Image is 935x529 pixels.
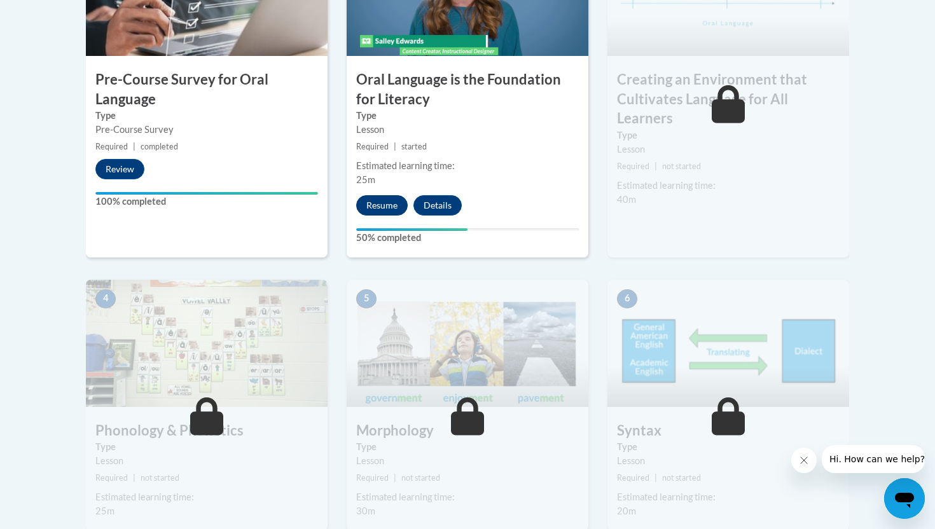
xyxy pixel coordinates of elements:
[95,454,318,468] div: Lesson
[617,505,636,516] span: 20m
[654,161,657,171] span: |
[617,142,840,156] div: Lesson
[356,473,389,483] span: Required
[617,473,649,483] span: Required
[95,440,318,454] label: Type
[822,445,925,473] iframe: Message from company
[95,289,116,308] span: 4
[347,280,588,407] img: Course Image
[617,128,840,142] label: Type
[356,505,375,516] span: 30m
[356,159,579,173] div: Estimated learning time:
[347,421,588,441] h3: Morphology
[356,142,389,151] span: Required
[617,454,840,468] div: Lesson
[95,473,128,483] span: Required
[356,174,375,185] span: 25m
[607,280,849,407] img: Course Image
[617,194,636,205] span: 40m
[95,159,144,179] button: Review
[347,70,588,109] h3: Oral Language is the Foundation for Literacy
[413,195,462,216] button: Details
[791,448,817,473] iframe: Close message
[654,473,657,483] span: |
[617,179,840,193] div: Estimated learning time:
[617,440,840,454] label: Type
[133,142,135,151] span: |
[86,421,328,441] h3: Phonology & Phonetics
[401,142,427,151] span: started
[356,231,579,245] label: 50% completed
[401,473,440,483] span: not started
[86,280,328,407] img: Course Image
[95,195,318,209] label: 100% completed
[356,454,579,468] div: Lesson
[141,142,178,151] span: completed
[607,70,849,128] h3: Creating an Environment that Cultivates Language for All Learners
[133,473,135,483] span: |
[356,289,377,308] span: 5
[86,70,328,109] h3: Pre-Course Survey for Oral Language
[356,228,468,231] div: Your progress
[356,123,579,137] div: Lesson
[95,109,318,123] label: Type
[95,490,318,504] div: Estimated learning time:
[95,123,318,137] div: Pre-Course Survey
[662,161,701,171] span: not started
[884,478,925,519] iframe: Button to launch messaging window
[356,440,579,454] label: Type
[394,473,396,483] span: |
[95,505,114,516] span: 25m
[662,473,701,483] span: not started
[617,161,649,171] span: Required
[95,142,128,151] span: Required
[95,192,318,195] div: Your progress
[141,473,179,483] span: not started
[617,289,637,308] span: 6
[356,109,579,123] label: Type
[617,490,840,504] div: Estimated learning time:
[394,142,396,151] span: |
[356,490,579,504] div: Estimated learning time:
[607,421,849,441] h3: Syntax
[356,195,408,216] button: Resume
